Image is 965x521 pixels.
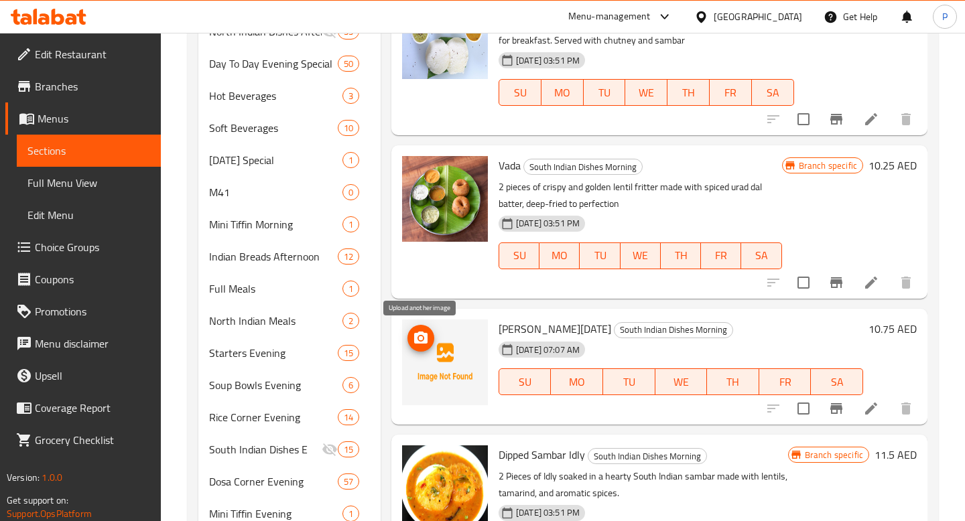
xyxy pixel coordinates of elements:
[673,83,704,102] span: TH
[789,394,818,423] span: Select to update
[541,79,584,106] button: MO
[568,9,651,25] div: Menu-management
[343,186,359,199] span: 0
[799,449,868,461] span: Branch specific
[35,46,150,62] span: Edit Restaurant
[625,79,667,106] button: WE
[27,143,150,159] span: Sections
[338,347,359,360] span: 15
[198,48,381,80] div: Day To Day Evening Special50
[820,267,852,299] button: Branch-specific-item
[655,368,708,395] button: WE
[338,250,359,263] span: 12
[5,38,161,70] a: Edit Restaurant
[338,409,359,425] div: items
[741,242,781,269] button: SA
[209,184,342,200] div: M41
[338,56,359,72] div: items
[863,111,879,127] a: Edit menu item
[209,377,342,393] span: Soup Bowls Evening
[5,327,161,360] a: Menu disclaimer
[338,122,359,135] span: 10
[7,492,68,509] span: Get support on:
[890,267,922,299] button: delete
[343,508,359,520] span: 1
[42,469,62,486] span: 1.0.0
[342,377,359,393] div: items
[209,248,338,265] div: Indian Breads Afternoon
[890,392,922,425] button: delete
[499,445,585,465] span: Dipped Sambar Idly
[35,78,150,94] span: Branches
[198,144,381,176] div: [DATE] Special1
[35,368,150,384] span: Upsell
[342,184,359,200] div: items
[661,372,702,392] span: WE
[198,337,381,369] div: Starters Evening15
[338,443,359,456] span: 15
[5,295,161,327] a: Promotions
[209,409,338,425] div: Rice Corner Evening
[209,56,338,72] span: Day To Day Evening Special
[35,336,150,352] span: Menu disclaimer
[209,281,342,297] span: Full Meals
[603,368,655,395] button: TU
[589,83,621,102] span: TU
[5,392,161,424] a: Coverage Report
[710,79,752,106] button: FR
[402,319,488,405] img: Ghee Pongal
[539,242,580,269] button: MO
[27,207,150,223] span: Edit Menu
[875,445,917,464] h6: 11.5 AED
[343,379,359,392] span: 6
[5,360,161,392] a: Upsell
[198,240,381,273] div: Indian Breads Afternoon12
[198,305,381,337] div: North Indian Meals2
[338,475,359,488] span: 57
[499,155,521,175] span: Vada
[789,105,818,133] span: Select to update
[511,54,585,67] span: [DATE] 03:51 PM
[209,152,342,168] span: [DATE] Special
[209,441,322,457] span: South Indian Dishes E
[342,281,359,297] div: items
[5,424,161,456] a: Grocery Checklist
[706,246,736,265] span: FR
[402,156,488,242] img: Vada
[499,242,539,269] button: SU
[27,175,150,191] span: Full Menu View
[505,372,545,392] span: SU
[198,80,381,112] div: Hot Beverages3
[820,392,852,425] button: Branch-specific-item
[505,246,534,265] span: SU
[614,322,733,338] div: South Indian Dishes Morning
[209,345,338,361] span: Starters Evening
[209,473,338,490] span: Dosa Corner Evening
[811,368,863,395] button: SA
[890,103,922,135] button: delete
[198,433,381,465] div: South Indian Dishes E15
[209,120,338,136] span: Soft Beverages
[715,83,747,102] span: FR
[198,401,381,433] div: Rice Corner Evening14
[38,110,150,127] span: Menus
[338,120,359,136] div: items
[342,88,359,104] div: items
[712,372,754,392] span: TH
[585,246,615,265] span: TU
[5,70,161,102] a: Branches
[17,135,161,167] a: Sections
[338,345,359,361] div: items
[209,313,342,329] div: North Indian Meals
[343,283,359,295] span: 1
[707,368,759,395] button: TH
[588,449,706,464] span: South Indian Dishes Morning
[342,313,359,329] div: items
[863,275,879,291] a: Edit menu item
[793,159,862,172] span: Branch specific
